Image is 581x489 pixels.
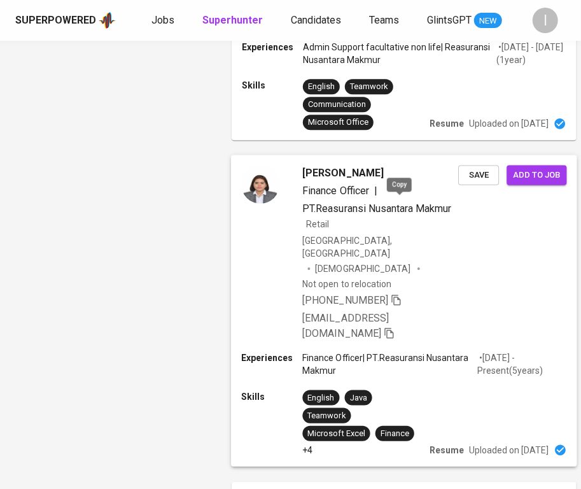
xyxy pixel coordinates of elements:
[350,81,388,93] div: Teamwork
[427,13,502,29] a: GlintsGPT NEW
[291,13,344,29] a: Candidates
[303,185,369,197] span: Finance Officer
[151,13,177,29] a: Jobs
[242,41,303,53] p: Experiences
[427,14,472,26] span: GlintsGPT
[469,444,549,457] p: Uploaded on [DATE]
[232,155,577,466] a: [PERSON_NAME]Finance Officer|PT.Reasuransi Nusantara MakmurRetail[GEOGRAPHIC_DATA], [GEOGRAPHIC_D...
[202,14,263,26] b: Superhunter
[202,13,265,29] a: Superhunter
[308,99,366,111] div: Communication
[241,352,302,365] p: Experiences
[242,79,303,92] p: Skills
[350,392,367,404] div: Java
[303,234,459,260] div: [GEOGRAPHIC_DATA], [GEOGRAPHIC_DATA]
[303,312,389,339] span: [EMAIL_ADDRESS][DOMAIN_NAME]
[430,444,464,457] p: Resume
[477,352,567,378] p: • [DATE] - Present ( 5 years )
[241,166,279,204] img: 856ec1eb15c53030cef1b47912cb1ea0.jpeg
[151,14,174,26] span: Jobs
[308,117,368,129] div: Microsoft Office
[241,390,302,403] p: Skills
[496,41,566,66] p: • [DATE] - [DATE] ( 1 year )
[465,168,493,183] span: Save
[369,13,402,29] a: Teams
[308,392,335,404] div: English
[308,428,365,440] div: Microsoft Excel
[514,168,561,183] span: Add to job
[303,352,478,378] p: Finance Officer | PT.Reasuransi Nusantara Makmur
[533,8,558,33] div: I
[15,11,116,30] a: Superpoweredapp logo
[458,166,499,185] button: Save
[303,41,496,66] p: Admin Support facultative non life | Reasuransi Nusantara Makmur
[316,262,412,275] span: [DEMOGRAPHIC_DATA]
[369,14,399,26] span: Teams
[307,219,330,229] span: Retail
[474,15,502,27] span: NEW
[469,117,549,130] p: Uploaded on [DATE]
[303,278,391,290] p: Not open to relocation
[381,428,409,440] div: Finance
[15,13,96,28] div: Superpowered
[308,81,335,93] div: English
[291,14,341,26] span: Candidates
[374,183,377,199] span: |
[308,410,346,422] div: Teamwork
[430,117,464,130] p: Resume
[303,166,384,181] span: [PERSON_NAME]
[303,444,313,457] p: +4
[303,202,452,215] span: PT.Reasuransi Nusantara Makmur
[303,294,388,306] span: [PHONE_NUMBER]
[507,166,566,185] button: Add to job
[99,11,116,30] img: app logo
